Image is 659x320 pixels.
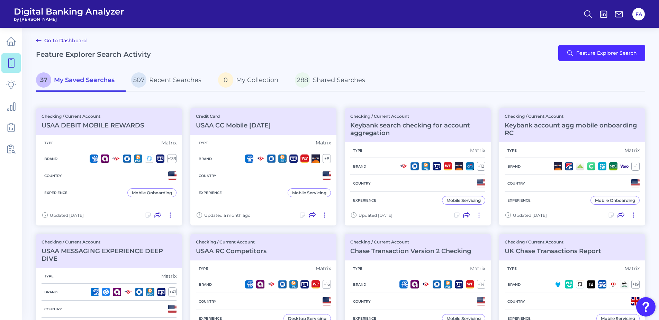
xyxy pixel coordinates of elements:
h3: USAA RC Competitors [196,247,267,255]
h5: Experience [350,198,379,203]
h3: USAA CC Mobile [DATE] [196,122,271,129]
div: Mobile Onboarding [595,198,635,203]
p: Checking / Current Account [505,239,601,245]
h5: Experience [196,190,225,195]
h3: USAA DEBIT MOBILE REWARDS [42,122,144,129]
div: + 12 [477,162,485,171]
div: Matrix [624,265,640,272]
h5: Type [42,141,56,145]
h5: Country [350,181,373,186]
span: Shared Searches [313,76,365,84]
h5: Type [350,266,365,271]
div: Mobile Servicing [292,190,326,195]
div: + 19 [631,280,640,289]
div: Matrix [470,265,485,272]
h5: Type [505,266,520,271]
h5: Type [196,266,211,271]
div: Matrix [316,265,331,272]
span: 37 [36,72,51,88]
h3: Keybank account agg mobile onboarding RC [505,122,640,137]
h5: Country [350,299,373,304]
span: 507 [131,72,146,88]
h5: Type [42,274,56,278]
h5: Country [42,174,65,178]
h3: UK Chase Transactions Report [505,247,601,255]
h5: Brand [196,157,215,161]
span: 288 [295,72,310,88]
div: + 1 [631,162,640,171]
span: Recent Searches [149,76,201,84]
h5: Country [505,181,528,186]
p: Checking / Current Account [505,114,640,119]
div: + 14 [477,280,485,289]
div: + 8 [323,154,331,163]
h5: Country [196,299,219,304]
h5: Type [350,148,365,153]
h5: Country [196,174,219,178]
h5: Type [196,141,211,145]
p: Checking / Current Account [350,114,485,119]
span: Updated [DATE] [513,213,547,218]
div: + 139 [167,154,177,163]
h5: Country [42,307,65,311]
a: Checking / Current AccountUSAA DEBIT MOBILE REWARDSTypeMatrixBrand+139CountryExperienceMobile Onb... [36,108,182,225]
h5: Brand [505,282,523,287]
a: Go to Dashboard [36,36,87,45]
div: Mobile Onboarding [132,190,172,195]
h5: Type [505,148,520,153]
div: Matrix [316,140,331,146]
a: 288Shared Searches [289,70,376,92]
p: Checking / Current Account [42,239,177,245]
h5: Brand [505,164,523,169]
h3: Chase Transaction Version 2 Checking [350,247,471,255]
h5: Brand [42,157,60,161]
a: 0My Collection [213,70,289,92]
button: Feature Explorer Search [558,45,645,61]
a: Checking / Current AccountKeybank search checking for account aggregationTypeMatrixBrand+12Countr... [345,108,491,225]
div: Matrix [470,147,485,153]
h5: Brand [350,164,369,169]
a: Credit CardUSAA CC Mobile [DATE]TypeMatrixBrand+8CountryExperienceMobile ServicingUpdated a month... [190,108,336,225]
a: 507Recent Searches [126,70,213,92]
h5: Brand [350,282,369,287]
a: Checking / Current AccountKeybank account agg mobile onboarding RCTypeMatrixBrand+1CountryExperie... [499,108,645,225]
h3: Keybank search checking for account aggregation [350,122,485,137]
h3: USAA MESSAGING EXPERIENCE DEEP DIVE [42,247,177,263]
div: Matrix [161,273,177,279]
span: 0 [218,72,233,88]
h2: Feature Explorer Search Activity [36,50,151,59]
h5: Country [505,299,528,304]
span: Digital Banking Analyzer [14,6,124,17]
button: Open Resource Center [636,297,656,317]
span: Updated [DATE] [359,213,392,218]
div: Matrix [624,147,640,153]
span: My Saved Searches [54,76,115,84]
h5: Experience [505,198,533,203]
h5: Experience [42,190,70,195]
div: + 16 [323,280,331,289]
div: Mobile Servicing [446,198,481,203]
div: + 41 [168,287,177,296]
h5: Brand [196,282,215,287]
p: Credit Card [196,114,271,119]
p: Checking / Current Account [42,114,144,119]
p: Checking / Current Account [350,239,471,245]
span: Updated a month ago [204,213,251,218]
span: Updated [DATE] [50,213,84,218]
p: Checking / Current Account [196,239,267,245]
a: 37My Saved Searches [36,70,126,92]
h5: Brand [42,290,60,294]
div: Matrix [161,140,177,146]
span: by [PERSON_NAME] [14,17,124,22]
button: FA [632,8,645,20]
span: Feature Explorer Search [576,50,637,56]
span: My Collection [236,76,278,84]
